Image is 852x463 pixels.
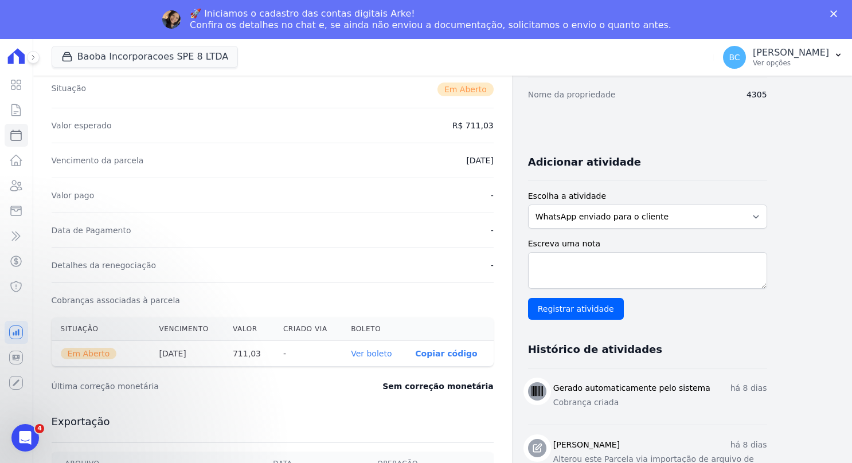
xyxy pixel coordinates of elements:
h3: Histórico de atividades [528,343,662,356]
dd: R$ 711,03 [452,120,494,131]
img: Profile image for Adriane [162,10,181,29]
dd: 4305 [747,89,767,100]
iframe: Intercom live chat [11,424,39,452]
p: [PERSON_NAME] [753,47,829,58]
div: 🚀 Iniciamos o cadastro das contas digitais Arke! Confira os detalhes no chat e, se ainda não envi... [190,8,671,31]
p: há 8 dias [730,439,767,451]
dt: Data de Pagamento [52,225,131,236]
dt: Vencimento da parcela [52,155,144,166]
span: Em Aberto [437,83,494,96]
dt: Detalhes da renegociação [52,260,157,271]
dd: [DATE] [466,155,493,166]
th: Criado via [274,317,342,341]
th: Boleto [342,317,406,341]
th: - [274,341,342,367]
dd: - [491,260,494,271]
h3: Gerado automaticamente pelo sistema [553,382,710,394]
p: Cobrança criada [553,397,767,409]
span: 4 [35,424,44,433]
th: Situação [52,317,150,341]
dt: Cobranças associadas à parcela [52,295,180,306]
p: há 8 dias [730,382,767,394]
div: Fechar [830,10,842,17]
dd: - [491,190,494,201]
dd: - [491,225,494,236]
a: Ver boleto [351,349,392,358]
dt: Nome da propriedade [528,89,616,100]
th: Vencimento [150,317,224,341]
dt: Valor pago [52,190,95,201]
th: [DATE] [150,341,224,367]
iframe: Intercom notifications mensagem [9,352,238,432]
dd: Sem correção monetária [382,380,493,392]
label: Escreva uma nota [528,238,767,250]
h3: [PERSON_NAME] [553,439,620,451]
h3: Adicionar atividade [528,155,641,169]
th: 711,03 [224,341,274,367]
th: Valor [224,317,274,341]
button: Baoba Incorporacoes SPE 8 LTDA [52,46,239,68]
button: Copiar código [415,349,477,358]
span: Em Aberto [61,348,117,359]
h3: Exportação [52,415,494,429]
input: Registrar atividade [528,298,624,320]
button: BC [PERSON_NAME] Ver opções [714,41,852,73]
p: Ver opções [753,58,829,68]
span: BC [729,53,740,61]
label: Escolha a atividade [528,190,767,202]
dt: Situação [52,83,87,96]
dt: Valor esperado [52,120,112,131]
